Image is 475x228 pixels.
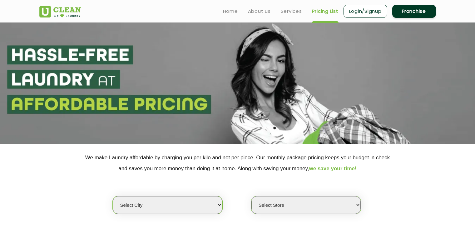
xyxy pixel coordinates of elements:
a: Home [223,7,238,15]
img: UClean Laundry and Dry Cleaning [39,6,81,17]
a: Pricing List [312,7,339,15]
a: Login/Signup [344,5,387,18]
a: Services [281,7,302,15]
a: Franchise [392,5,436,18]
a: About us [248,7,271,15]
p: We make Laundry affordable by charging you per kilo and not per piece. Our monthly package pricin... [39,152,436,174]
span: we save your time! [309,166,357,171]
